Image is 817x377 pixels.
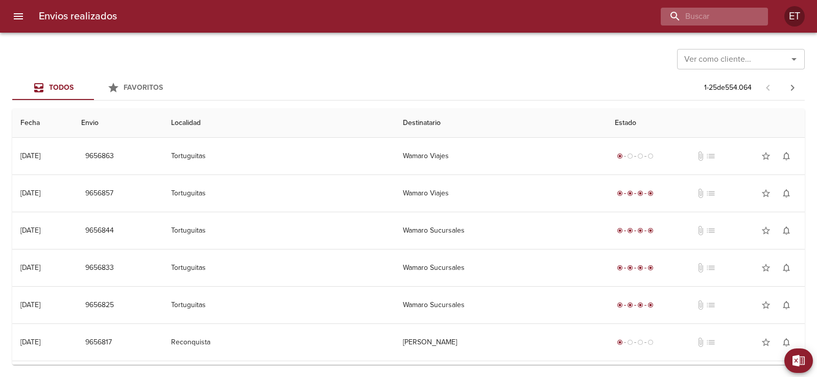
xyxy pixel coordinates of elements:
[756,82,780,92] span: Pagina anterior
[85,150,114,163] span: 9656863
[637,302,643,308] span: radio_button_checked
[761,188,771,198] span: star_border
[85,262,114,274] span: 9656833
[776,295,797,315] button: Activar notificaciones
[85,187,113,200] span: 9656857
[647,190,654,196] span: radio_button_checked
[615,300,656,310] div: Entregado
[163,249,395,286] td: Tortuguitas
[776,183,797,204] button: Activar notificaciones
[617,190,623,196] span: radio_button_checked
[647,228,654,234] span: radio_button_checked
[661,8,751,26] input: buscar
[706,151,716,161] span: No tiene pedido asociado
[781,300,791,310] span: notifications_none
[124,83,163,92] span: Favoritos
[81,296,118,315] button: 9656825
[395,138,606,174] td: Wamaro Viajes
[761,263,771,273] span: star_border
[627,339,633,345] span: radio_button_unchecked
[647,153,654,159] span: radio_button_unchecked
[637,228,643,234] span: radio_button_checked
[20,338,40,346] div: [DATE]
[163,138,395,174] td: Tortuguitas
[163,175,395,212] td: Tortuguitas
[756,258,776,278] button: Agregar a favoritos
[20,152,40,160] div: [DATE]
[615,151,656,161] div: Generado
[607,109,805,138] th: Estado
[617,153,623,159] span: radio_button_checked
[781,188,791,198] span: notifications_none
[706,188,716,198] span: No tiene pedido asociado
[776,146,797,166] button: Activar notificaciones
[73,109,163,138] th: Envio
[81,147,118,166] button: 9656863
[776,220,797,241] button: Activar notificaciones
[617,302,623,308] span: radio_button_checked
[627,302,633,308] span: radio_button_checked
[647,302,654,308] span: radio_button_checked
[787,52,801,66] button: Abrir
[706,225,716,236] span: No tiene pedido asociado
[695,300,706,310] span: No tiene documentos adjuntos
[637,153,643,159] span: radio_button_unchecked
[776,332,797,353] button: Activar notificaciones
[615,337,656,347] div: Generado
[627,190,633,196] span: radio_button_checked
[163,109,395,138] th: Localidad
[647,265,654,271] span: radio_button_checked
[617,265,623,271] span: radio_button_checked
[395,249,606,286] td: Wamaro Sucursales
[627,228,633,234] span: radio_button_checked
[20,300,40,309] div: [DATE]
[85,224,114,237] span: 9656844
[617,339,623,345] span: radio_button_checked
[615,225,656,236] div: Entregado
[704,83,752,93] p: 1 - 25 de 554.064
[637,339,643,345] span: radio_button_unchecked
[163,287,395,323] td: Tortuguitas
[647,339,654,345] span: radio_button_unchecked
[706,337,716,347] span: No tiene pedido asociado
[781,263,791,273] span: notifications_none
[784,6,805,27] div: ET
[163,324,395,361] td: Reconquista
[756,220,776,241] button: Agregar a favoritos
[20,263,40,272] div: [DATE]
[627,265,633,271] span: radio_button_checked
[695,225,706,236] span: No tiene documentos adjuntos
[39,8,117,24] h6: Envios realizados
[761,225,771,236] span: star_border
[756,146,776,166] button: Agregar a favoritos
[615,263,656,273] div: Entregado
[395,175,606,212] td: Wamaro Viajes
[776,258,797,278] button: Activar notificaciones
[637,265,643,271] span: radio_button_checked
[695,337,706,347] span: No tiene documentos adjuntos
[85,336,112,349] span: 9656817
[756,295,776,315] button: Agregar a favoritos
[784,6,805,27] div: Abrir información de usuario
[163,212,395,249] td: Tortuguitas
[781,337,791,347] span: notifications_none
[695,151,706,161] span: No tiene documentos adjuntos
[395,109,606,138] th: Destinatario
[395,212,606,249] td: Wamaro Sucursales
[784,348,813,373] button: Exportar Excel
[781,151,791,161] span: notifications_none
[12,76,176,100] div: Tabs Envios
[395,324,606,361] td: [PERSON_NAME]
[706,300,716,310] span: No tiene pedido asociado
[780,76,805,100] span: Pagina siguiente
[695,188,706,198] span: No tiene documentos adjuntos
[49,83,74,92] span: Todos
[20,226,40,235] div: [DATE]
[6,4,31,29] button: menu
[81,221,118,240] button: 9656844
[81,184,117,203] button: 9656857
[781,225,791,236] span: notifications_none
[756,183,776,204] button: Agregar a favoritos
[695,263,706,273] span: No tiene documentos adjuntos
[761,337,771,347] span: star_border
